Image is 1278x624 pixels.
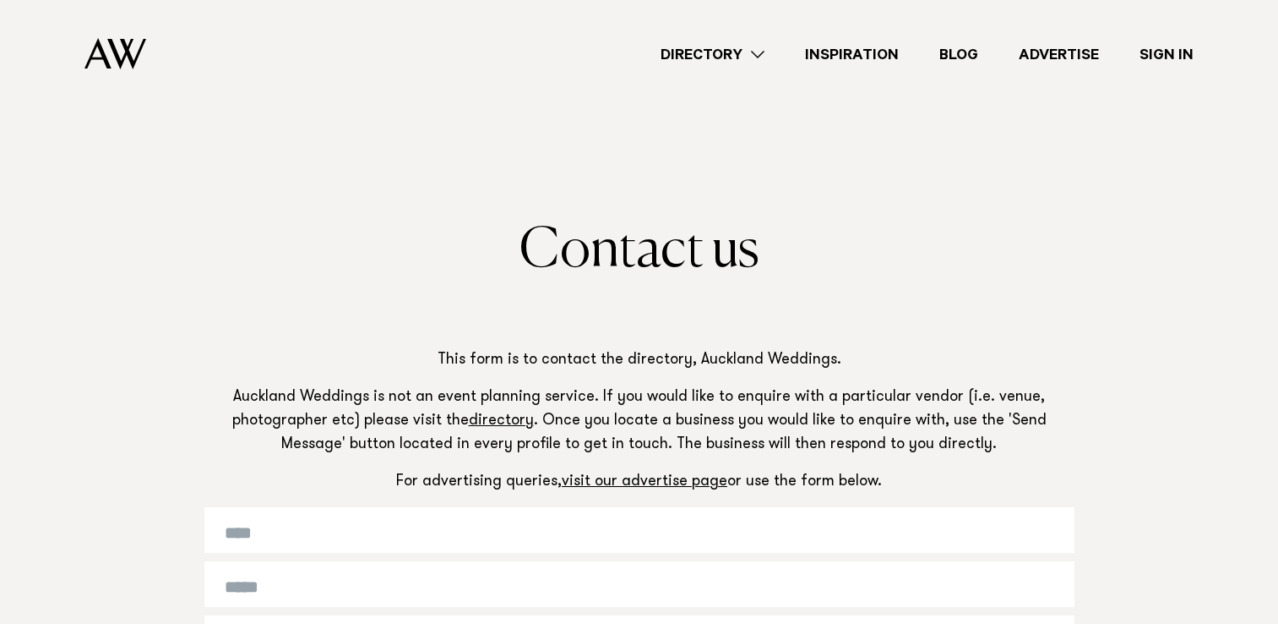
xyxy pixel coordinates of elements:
a: visit our advertise page [562,474,727,490]
a: directory [469,413,534,429]
img: Auckland Weddings Logo [84,38,146,69]
a: Blog [919,43,998,66]
a: Inspiration [785,43,919,66]
p: For advertising queries, or use the form below. [204,471,1074,495]
p: Auckland Weddings is not an event planning service. If you would like to enquire with a particula... [204,386,1074,457]
a: Directory [640,43,785,66]
h1: Contact us [204,221,1074,282]
p: This form is to contact the directory, Auckland Weddings. [204,349,1074,373]
a: Sign In [1119,43,1214,66]
a: Advertise [998,43,1119,66]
